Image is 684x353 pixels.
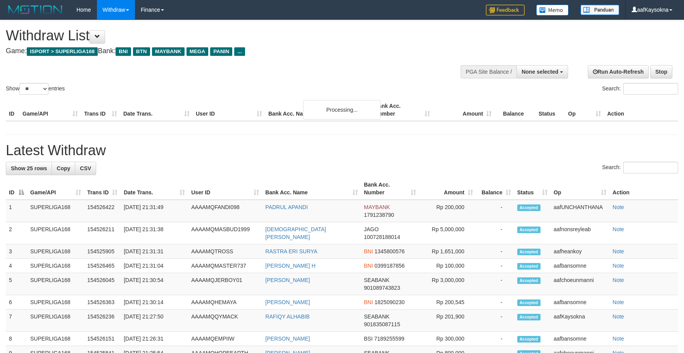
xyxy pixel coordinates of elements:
[121,259,188,273] td: [DATE] 21:31:04
[364,226,379,232] span: JAGO
[6,273,27,295] td: 5
[551,222,610,244] td: aafnonsreyleab
[265,313,309,320] a: RAFIQY ALHABIB
[613,226,624,232] a: Note
[613,248,624,254] a: Note
[52,162,75,175] a: Copy
[419,259,476,273] td: Rp 100,000
[364,299,373,305] span: BNI
[27,295,84,310] td: SUPERLIGA168
[433,99,495,121] th: Amount
[27,310,84,332] td: SUPERLIGA168
[613,313,624,320] a: Note
[514,178,551,200] th: Status: activate to sort column ascending
[6,83,65,95] label: Show entries
[84,310,121,332] td: 154526236
[265,204,307,210] a: PADRUL APANDI
[27,47,98,56] span: ISPORT > SUPERLIGA168
[84,273,121,295] td: 154526045
[364,248,373,254] span: BNI
[419,295,476,310] td: Rp 200,545
[364,263,373,269] span: BNI
[375,263,405,269] span: Copy 0399187856 to clipboard
[265,99,371,121] th: Bank Acc. Name
[188,244,262,259] td: AAAAMQTROSS
[565,99,604,121] th: Op
[193,99,265,121] th: User ID
[84,222,121,244] td: 154526211
[27,332,84,346] td: SUPERLIGA168
[517,204,541,211] span: Accepted
[476,310,514,332] td: -
[81,99,120,121] th: Trans ID
[623,83,678,95] input: Search:
[121,273,188,295] td: [DATE] 21:30:54
[476,259,514,273] td: -
[419,332,476,346] td: Rp 300,000
[517,277,541,284] span: Accepted
[623,162,678,173] input: Search:
[551,259,610,273] td: aafbansomne
[121,295,188,310] td: [DATE] 21:30:14
[551,244,610,259] td: aafheankoy
[188,178,262,200] th: User ID: activate to sort column ascending
[84,259,121,273] td: 154526465
[602,162,678,173] label: Search:
[476,178,514,200] th: Balance: activate to sort column ascending
[364,285,400,291] span: Copy 901089743823 to clipboard
[371,99,433,121] th: Bank Acc. Number
[265,277,310,283] a: [PERSON_NAME]
[375,299,405,305] span: Copy 1825090230 to clipboard
[188,310,262,332] td: AAAAMQQYMACK
[517,299,541,306] span: Accepted
[613,277,624,283] a: Note
[133,47,150,56] span: BTN
[265,263,315,269] a: [PERSON_NAME] H
[517,227,541,233] span: Accepted
[419,178,476,200] th: Amount: activate to sort column ascending
[120,99,193,121] th: Date Trans.
[234,47,245,56] span: ...
[364,212,394,218] span: Copy 1791238790 to clipboard
[57,165,70,171] span: Copy
[374,336,404,342] span: Copy 7189255599 to clipboard
[613,204,624,210] a: Note
[6,332,27,346] td: 8
[265,226,326,240] a: [DEMOGRAPHIC_DATA][PERSON_NAME]
[27,259,84,273] td: SUPERLIGA168
[486,5,525,16] img: Feedback.jpg
[188,259,262,273] td: AAAAMQMASTER737
[152,47,185,56] span: MAYBANK
[80,165,91,171] span: CSV
[364,277,390,283] span: SEABANK
[6,310,27,332] td: 7
[265,248,317,254] a: RASTRA ERI SURYA
[262,178,361,200] th: Bank Acc. Name: activate to sort column ascending
[476,222,514,244] td: -
[6,222,27,244] td: 2
[419,310,476,332] td: Rp 201,900
[364,321,400,327] span: Copy 901835087115 to clipboard
[419,273,476,295] td: Rp 3,000,000
[517,249,541,255] span: Accepted
[188,200,262,222] td: AAAAMQFANDI098
[11,165,47,171] span: Show 25 rows
[602,83,678,95] label: Search:
[364,313,390,320] span: SEABANK
[476,200,514,222] td: -
[188,273,262,295] td: AAAAMQJERBOY01
[188,295,262,310] td: AAAAMQHEMAYA
[517,314,541,320] span: Accepted
[121,178,188,200] th: Date Trans.: activate to sort column ascending
[495,99,535,121] th: Balance
[551,273,610,295] td: aafchoeunmanni
[210,47,232,56] span: PANIN
[27,273,84,295] td: SUPERLIGA168
[419,222,476,244] td: Rp 5,000,000
[361,178,419,200] th: Bank Acc. Number: activate to sort column ascending
[650,65,672,78] a: Stop
[6,99,19,121] th: ID
[84,178,121,200] th: Trans ID: activate to sort column ascending
[27,244,84,259] td: SUPERLIGA168
[551,310,610,332] td: aafKaysokna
